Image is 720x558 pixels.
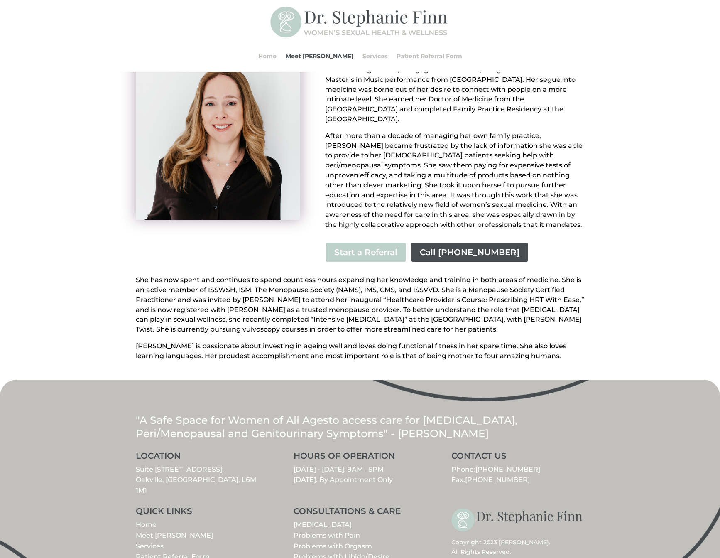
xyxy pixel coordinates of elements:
[362,40,387,72] a: Services
[286,40,353,72] a: Meet [PERSON_NAME]
[451,464,584,485] p: Phone: Fax:
[136,465,256,494] a: Suite [STREET_ADDRESS],Oakville, [GEOGRAPHIC_DATA], L6M 1M1
[294,542,372,550] a: Problems with Orgasm
[451,507,584,533] img: stephanie-finn-logo-dark
[258,40,277,72] a: Home
[294,531,360,539] a: Problems with Pain
[294,507,426,519] h3: CONSULTATIONS & CARE
[325,55,584,131] p: [PERSON_NAME] began her career as a professional cellist. Studying with some of the greatest peda...
[136,452,269,464] h3: LOCATION
[397,40,462,72] a: Patient Referral Form
[325,242,407,263] a: Start a Referral
[451,452,584,464] h3: CONTACT US
[411,242,529,263] a: Call [PHONE_NUMBER]
[294,464,426,485] p: [DATE] - [DATE]: 9AM - 5PM [DATE]: By Appointment Only
[136,542,164,550] a: Services
[136,55,300,219] img: Stephanie Finn Headshot 02
[136,531,213,539] a: Meet [PERSON_NAME]
[136,507,269,519] h3: QUICK LINKS
[294,521,352,529] a: [MEDICAL_DATA]
[294,452,426,464] h3: HOURS OF OPERATION
[325,131,584,230] p: After more than a decade of managing her own family practice, [PERSON_NAME] became frustrated by ...
[136,275,584,341] p: She has now spent and continues to spend countless hours expanding her knowledge and training in ...
[465,476,530,484] span: [PHONE_NUMBER]
[136,341,584,361] p: [PERSON_NAME] is passionate about investing in ageing well and loves doing functional fitness in ...
[475,465,540,473] a: [PHONE_NUMBER]
[136,521,157,529] a: Home
[136,413,584,440] p: "A Safe Space for Women of All Ages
